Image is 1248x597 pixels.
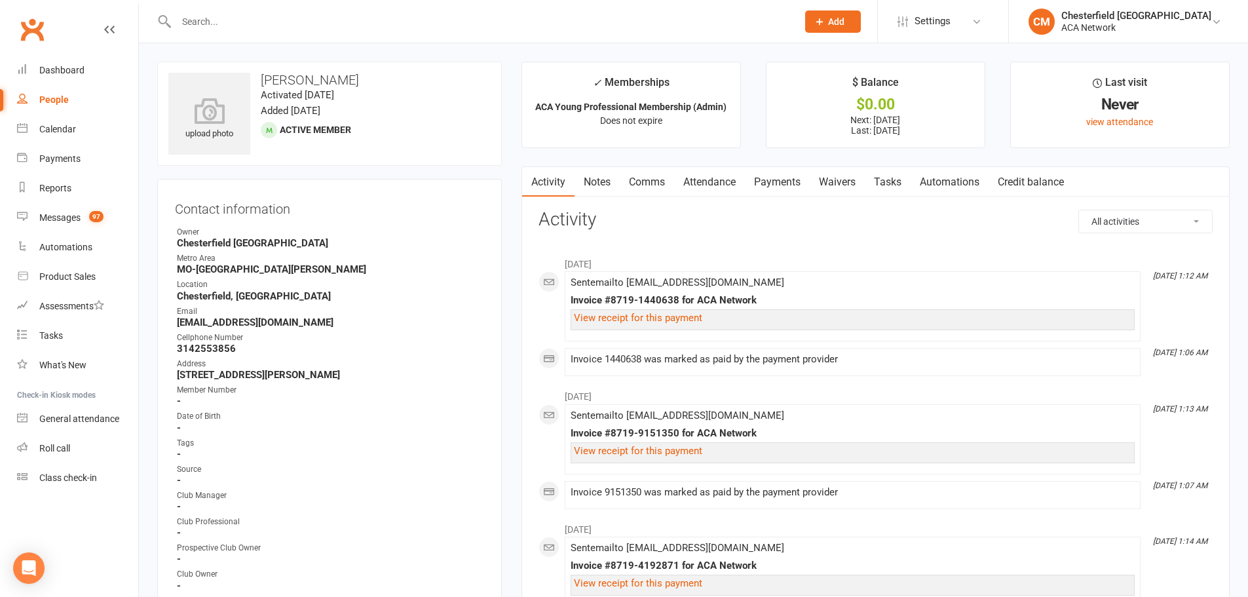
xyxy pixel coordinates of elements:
a: Notes [575,167,620,197]
div: Tasks [39,330,63,341]
a: View receipt for this payment [574,577,702,589]
a: Payments [745,167,810,197]
div: Metro Area [177,252,484,265]
div: Assessments [39,301,104,311]
h3: Activity [539,210,1213,230]
a: Attendance [674,167,745,197]
a: View receipt for this payment [574,312,702,324]
div: Reports [39,183,71,193]
div: Invoice #8719-1440638 for ACA Network [571,295,1135,306]
a: Comms [620,167,674,197]
strong: 3142553856 [177,343,484,355]
div: Invoice 9151350 was marked as paid by the payment provider [571,487,1135,498]
div: $0.00 [778,98,973,111]
a: View receipt for this payment [574,445,702,457]
li: [DATE] [539,383,1213,404]
strong: - [177,422,484,434]
div: Class check-in [39,472,97,483]
i: [DATE] 1:13 AM [1153,404,1207,414]
strong: - [177,395,484,407]
div: Never [1023,98,1217,111]
li: [DATE] [539,250,1213,271]
a: Activity [522,167,575,197]
strong: - [177,553,484,565]
a: Tasks [17,321,138,351]
strong: Chesterfield [GEOGRAPHIC_DATA] [177,237,484,249]
a: Messages 97 [17,203,138,233]
span: Settings [915,7,951,36]
a: Automations [911,167,989,197]
time: Added [DATE] [261,105,320,117]
strong: MO-[GEOGRAPHIC_DATA][PERSON_NAME] [177,263,484,275]
strong: - [177,580,484,592]
a: Tasks [865,167,911,197]
div: Invoice #8719-4192871 for ACA Network [571,560,1135,571]
div: Address [177,358,484,370]
span: Add [828,16,844,27]
span: 97 [89,211,104,222]
p: Next: [DATE] Last: [DATE] [778,115,973,136]
a: What's New [17,351,138,380]
span: Sent email to [EMAIL_ADDRESS][DOMAIN_NAME] [571,542,784,554]
a: General attendance kiosk mode [17,404,138,434]
i: ✓ [593,77,601,89]
div: Messages [39,212,81,223]
div: Product Sales [39,271,96,282]
i: [DATE] 1:07 AM [1153,481,1207,490]
div: People [39,94,69,105]
div: Invoice #8719-9151350 for ACA Network [571,428,1135,439]
div: Open Intercom Messenger [13,552,45,584]
span: Sent email to [EMAIL_ADDRESS][DOMAIN_NAME] [571,277,784,288]
strong: - [177,448,484,460]
div: General attendance [39,414,119,424]
button: Add [805,10,861,33]
strong: ACA Young Professional Membership (Admin) [535,102,727,112]
a: Roll call [17,434,138,463]
li: [DATE] [539,516,1213,537]
div: Calendar [39,124,76,134]
div: Last visit [1093,74,1147,98]
strong: - [177,527,484,539]
span: Sent email to [EMAIL_ADDRESS][DOMAIN_NAME] [571,410,784,421]
div: Chesterfield [GEOGRAPHIC_DATA] [1061,10,1211,22]
strong: [EMAIL_ADDRESS][DOMAIN_NAME] [177,317,484,328]
div: Automations [39,242,92,252]
div: upload photo [168,98,250,141]
h3: [PERSON_NAME] [168,73,491,87]
div: Date of Birth [177,410,484,423]
div: Payments [39,153,81,164]
a: Credit balance [989,167,1073,197]
a: Waivers [810,167,865,197]
span: Does not expire [600,115,662,126]
div: Email [177,305,484,318]
strong: - [177,474,484,486]
i: [DATE] 1:12 AM [1153,271,1207,280]
div: Cellphone Number [177,332,484,344]
div: ACA Network [1061,22,1211,33]
div: What's New [39,360,86,370]
a: Automations [17,233,138,262]
a: Dashboard [17,56,138,85]
div: Member Number [177,384,484,396]
div: Tags [177,437,484,450]
i: [DATE] 1:14 AM [1153,537,1207,546]
div: Roll call [39,443,70,453]
h3: Contact information [175,197,484,216]
div: Owner [177,226,484,239]
a: Product Sales [17,262,138,292]
div: CM [1029,9,1055,35]
a: view attendance [1086,117,1153,127]
a: Calendar [17,115,138,144]
span: Active member [280,125,351,135]
a: Reports [17,174,138,203]
a: Clubworx [16,13,48,46]
div: Club Manager [177,490,484,502]
div: $ Balance [852,74,899,98]
div: Club Professional [177,516,484,528]
a: Class kiosk mode [17,463,138,493]
a: Payments [17,144,138,174]
div: Location [177,279,484,291]
time: Activated [DATE] [261,89,334,101]
a: Assessments [17,292,138,321]
strong: [STREET_ADDRESS][PERSON_NAME] [177,369,484,381]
